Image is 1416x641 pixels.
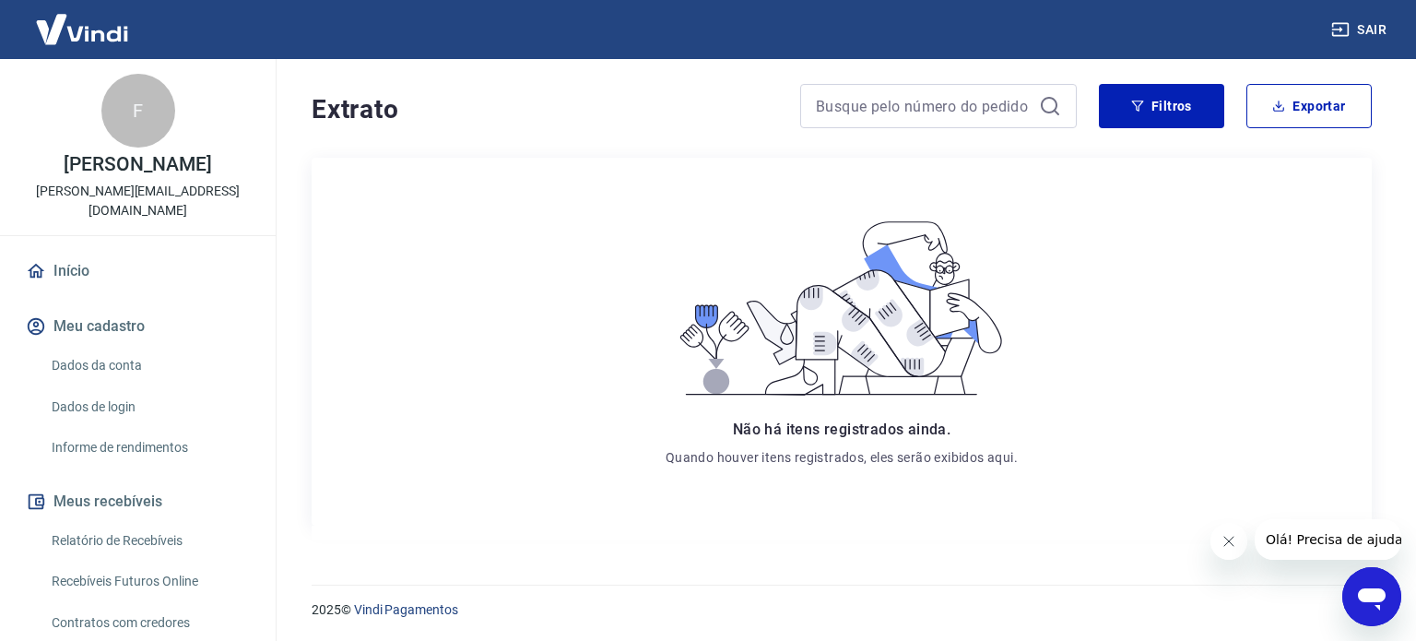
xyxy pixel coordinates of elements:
a: Vindi Pagamentos [354,602,458,617]
a: Dados de login [44,388,254,426]
div: F [101,74,175,148]
span: Olá! Precisa de ajuda? [11,13,155,28]
iframe: Mensagem da empresa [1255,519,1401,560]
p: [PERSON_NAME][EMAIL_ADDRESS][DOMAIN_NAME] [15,182,261,220]
a: Início [22,251,254,291]
a: Relatório de Recebíveis [44,522,254,560]
img: Vindi [22,1,142,57]
button: Filtros [1099,84,1224,128]
p: Quando houver itens registrados, eles serão exibidos aqui. [666,448,1018,467]
p: [PERSON_NAME] [64,155,211,174]
p: 2025 © [312,600,1372,620]
input: Busque pelo número do pedido [816,92,1032,120]
button: Exportar [1246,84,1372,128]
span: Não há itens registrados ainda. [733,421,950,438]
a: Informe de rendimentos [44,429,254,467]
button: Meus recebíveis [22,481,254,522]
h4: Extrato [312,91,778,128]
iframe: Botão para abrir a janela de mensagens [1342,567,1401,626]
a: Recebíveis Futuros Online [44,563,254,600]
iframe: Fechar mensagem [1210,523,1247,560]
button: Meu cadastro [22,306,254,347]
a: Dados da conta [44,347,254,385]
button: Sair [1327,13,1394,47]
